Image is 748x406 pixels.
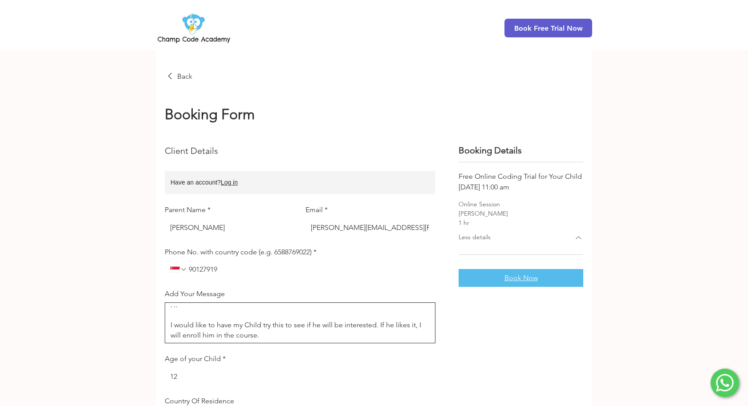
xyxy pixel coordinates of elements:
[459,209,583,218] p: [PERSON_NAME]
[305,205,328,215] label: Email
[165,219,289,237] input: Parent Name
[459,233,491,242] h3: Less details
[459,249,583,254] div: Less details
[459,228,583,249] button: Less details
[504,19,592,37] a: Book Free Trial Now
[170,266,187,273] button: Phone No. with country code (e.g. 6588769022). Phone. Select a country code
[459,171,583,182] p: Free Online Coding Trial for Your Child
[165,306,435,339] textarea: Add Your Message
[177,72,192,81] span: Back
[504,274,538,281] span: Book Now
[156,11,232,45] img: Champ Code Academy Logo PNG.png
[459,200,583,209] p: Online Session
[187,261,430,278] input: Phone No. with country code (e.g. 6588769022). Phone
[165,205,211,215] label: Parent Name
[514,24,583,32] span: Book Free Trial Now
[459,182,583,193] p: [DATE] 11:00 am
[305,219,430,237] input: Email
[165,72,192,81] button: Back
[459,144,583,157] h2: Booking Details
[165,247,317,257] label: Phone No. with country code (e.g. 6588769022)
[171,178,428,187] div: Have an account?
[165,396,234,406] label: Country Of Residence
[165,354,226,364] label: Age of your Child
[459,218,583,228] p: 1 hr
[165,368,430,386] input: Age of your Child
[165,289,225,299] label: Add Your Message
[165,105,583,125] h1: Booking Form
[459,269,583,287] button: Book Now
[221,178,238,187] button: Log in
[165,145,218,156] span: Client Details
